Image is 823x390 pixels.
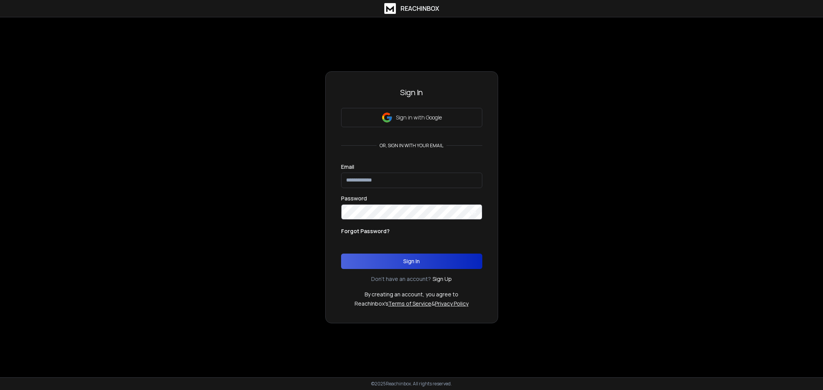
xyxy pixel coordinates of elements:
button: Sign in with Google [341,108,482,127]
p: ReachInbox's & [355,300,468,308]
a: Terms of Service [388,300,431,307]
h3: Sign In [341,87,482,98]
p: Forgot Password? [341,227,390,235]
label: Password [341,196,367,201]
h1: ReachInbox [401,4,439,13]
p: © 2025 Reachinbox. All rights reserved. [371,381,452,387]
a: Privacy Policy [435,300,468,307]
a: Sign Up [433,275,452,283]
img: logo [384,3,396,14]
a: ReachInbox [384,3,439,14]
p: or, sign in with your email [377,143,446,149]
label: Email [341,164,354,170]
p: Sign in with Google [396,114,442,121]
p: By creating an account, you agree to [365,291,458,298]
p: Don't have an account? [371,275,431,283]
button: Sign In [341,254,482,269]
